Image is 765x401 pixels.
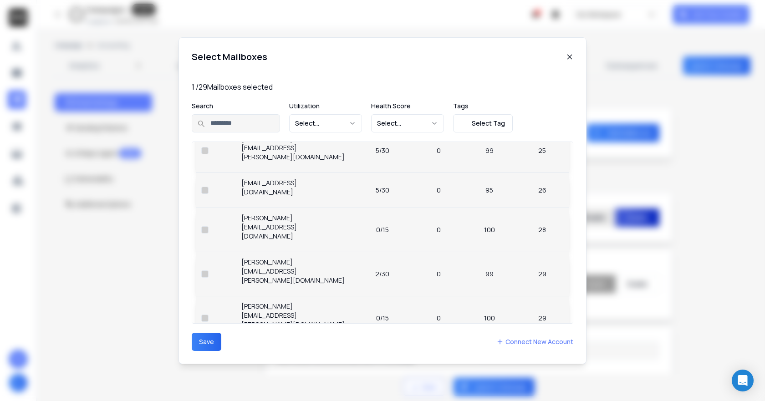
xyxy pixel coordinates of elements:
[453,102,513,111] p: Tags
[192,51,267,63] h1: Select Mailboxes
[732,370,754,391] div: Open Intercom Messenger
[192,102,280,111] p: Search
[371,102,444,111] p: Health Score
[192,81,573,92] p: 1 / 29 Mailboxes selected
[289,102,362,111] p: Utilization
